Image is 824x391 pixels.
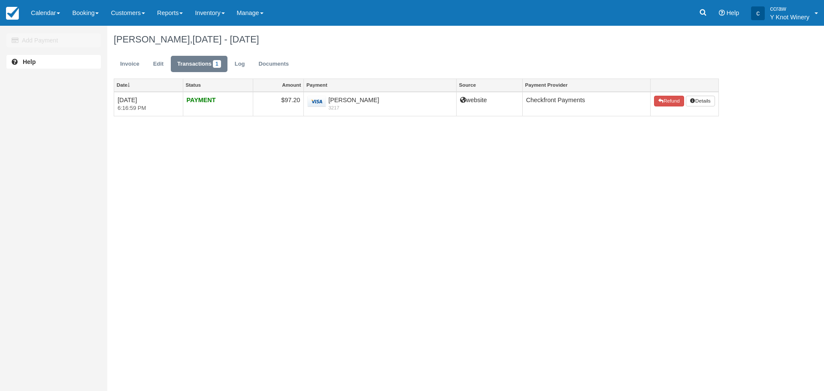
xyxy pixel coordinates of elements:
img: checkfront-main-nav-mini-logo.png [6,7,19,20]
td: $97.20 [253,92,304,116]
a: Amount [253,79,303,91]
em: 3217 [307,104,453,111]
a: Invoice [114,56,146,73]
h1: [PERSON_NAME], [114,34,719,45]
img: visa.png [307,96,326,107]
span: Help [727,9,739,16]
a: Log [228,56,251,73]
td: [PERSON_NAME] [304,92,457,116]
i: Help [719,10,725,16]
a: Documents [252,56,295,73]
a: Source [457,79,522,91]
a: Transactions1 [171,56,227,73]
button: Details [686,96,715,107]
p: ccraw [770,4,809,13]
td: Checkfront Payments [522,92,650,116]
a: Date [114,79,183,91]
a: Help [6,55,101,69]
button: Refund [654,96,684,107]
p: Y Knot Winery [770,13,809,21]
strong: PAYMENT [187,97,216,103]
a: Payment [304,79,456,91]
div: c [751,6,765,20]
em: 6:16:59 PM [118,104,179,112]
a: Status [183,79,253,91]
td: website [456,92,522,116]
a: Payment Provider [523,79,650,91]
span: 1 [213,60,221,68]
a: Edit [147,56,170,73]
span: [DATE] - [DATE] [192,34,259,45]
td: [DATE] [114,92,183,116]
b: Help [23,58,36,65]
